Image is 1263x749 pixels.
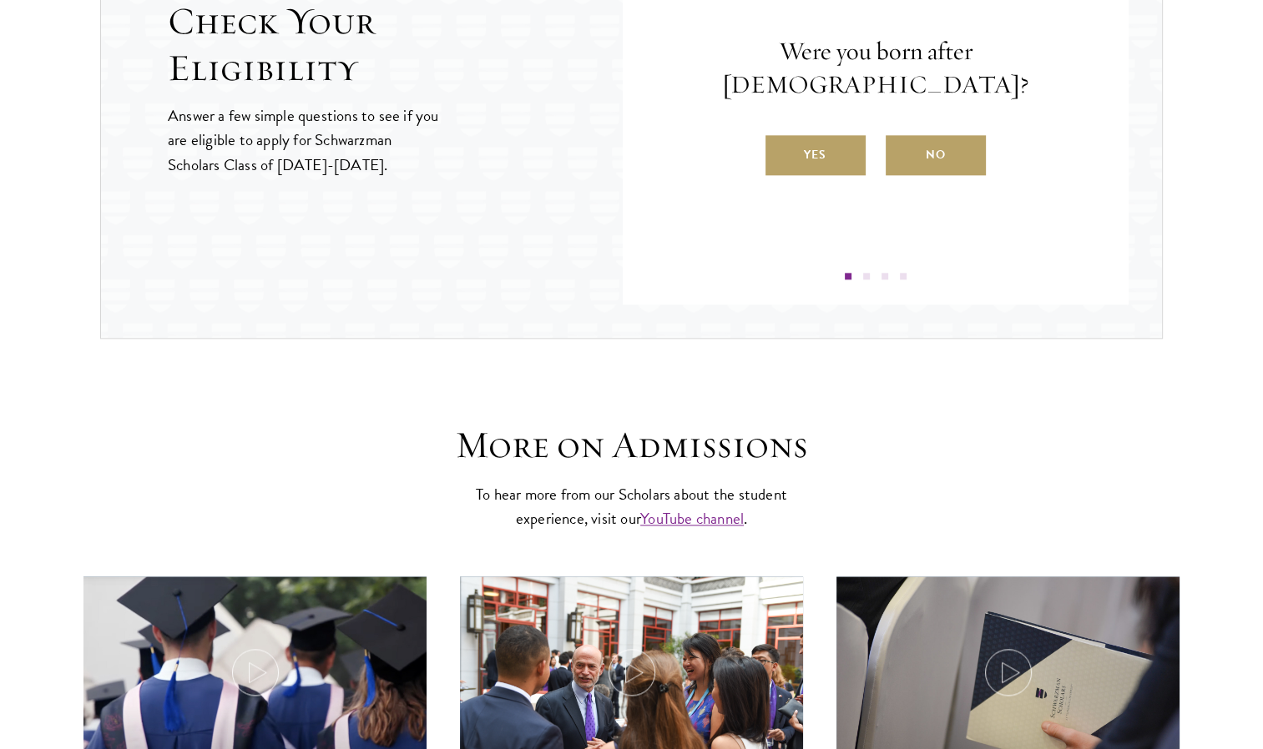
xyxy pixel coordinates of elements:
a: YouTube channel [640,506,744,530]
label: No [886,135,986,175]
p: To hear more from our Scholars about the student experience, visit our . [469,482,795,530]
h3: More on Admissions [373,422,891,469]
p: Answer a few simple questions to see if you are eligible to apply for Schwarzman Scholars Class o... [168,103,441,176]
label: Yes [765,135,866,175]
p: Were you born after [DEMOGRAPHIC_DATA]? [673,35,1079,102]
